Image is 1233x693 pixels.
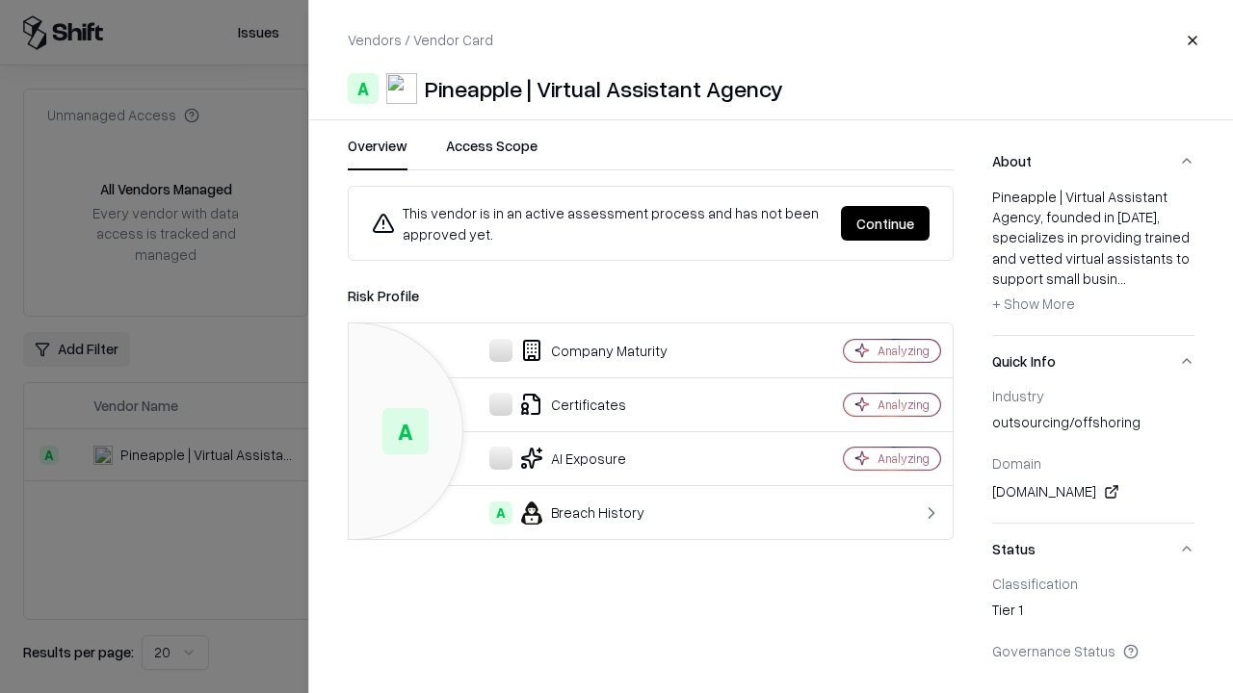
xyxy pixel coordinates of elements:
div: Tier 1 [992,600,1194,627]
div: Industry [992,387,1194,404]
button: + Show More [992,289,1075,320]
button: Quick Info [992,336,1194,387]
button: Overview [348,136,407,170]
p: Vendors / Vendor Card [348,30,493,50]
div: AI Exposure [364,447,776,470]
div: outsourcing/offshoring [992,412,1194,439]
div: Breach History [364,501,776,525]
div: Analyzing [878,343,930,359]
button: About [992,136,1194,187]
div: Analyzing [878,450,930,467]
div: Certificates [364,393,776,416]
div: Company Maturity [364,339,776,362]
button: Access Scope [446,136,538,170]
img: Pineapple | Virtual Assistant Agency [386,73,417,104]
div: Pineapple | Virtual Assistant Agency [425,73,783,104]
div: A [382,408,429,454]
div: Analyzing [878,397,930,413]
div: A [348,73,379,104]
div: Classification [992,575,1194,592]
div: Domain [992,454,1194,472]
div: About [992,187,1194,335]
button: Status [992,524,1194,575]
div: Pineapple | Virtual Assistant Agency, founded in [DATE], specializes in providing trained and vet... [992,187,1194,320]
span: ... [1117,269,1126,287]
div: This vendor is in an active assessment process and has not been approved yet. [372,202,826,244]
div: A [489,501,512,525]
button: Continue [841,206,930,241]
div: Governance Status [992,642,1194,659]
div: Risk Profile [348,284,954,307]
div: Quick Info [992,387,1194,523]
span: + Show More [992,295,1075,312]
div: [DOMAIN_NAME] [992,480,1194,503]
